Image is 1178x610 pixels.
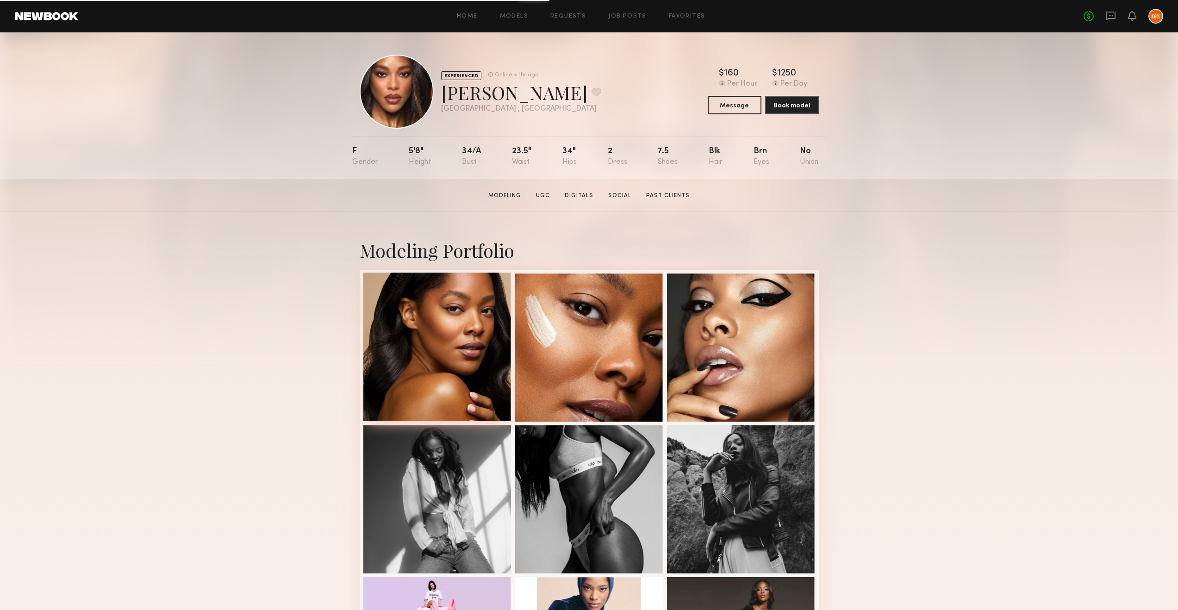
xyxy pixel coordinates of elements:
a: Modeling [485,192,525,200]
div: $ [772,69,777,78]
div: 7.5 [658,147,678,166]
div: No [800,147,818,166]
div: Brn [754,147,769,166]
div: F [352,147,378,166]
div: Blk [709,147,723,166]
a: Home [457,13,478,19]
div: 23.5" [512,147,531,166]
a: UGC [532,192,554,200]
div: 2 [608,147,627,166]
div: 5'8" [409,147,431,166]
div: Per Day [780,80,807,88]
a: Requests [550,13,586,19]
a: Past Clients [642,192,693,200]
a: Job Posts [608,13,647,19]
a: Favorites [669,13,705,19]
div: EXPERIENCED [441,71,481,80]
div: Modeling Portfolio [360,238,819,262]
button: Book model [765,96,819,114]
div: 160 [724,69,739,78]
a: Social [605,192,635,200]
button: Message [708,96,761,114]
div: $ [719,69,724,78]
div: 34/a [462,147,481,166]
div: [GEOGRAPHIC_DATA] , [GEOGRAPHIC_DATA] [441,105,601,113]
a: Models [500,13,528,19]
a: Digitals [561,192,597,200]
div: Per Hour [727,80,757,88]
div: [PERSON_NAME] [441,80,601,105]
div: Online < 1hr ago [495,72,538,78]
div: 34" [562,147,577,166]
div: 1250 [777,69,796,78]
